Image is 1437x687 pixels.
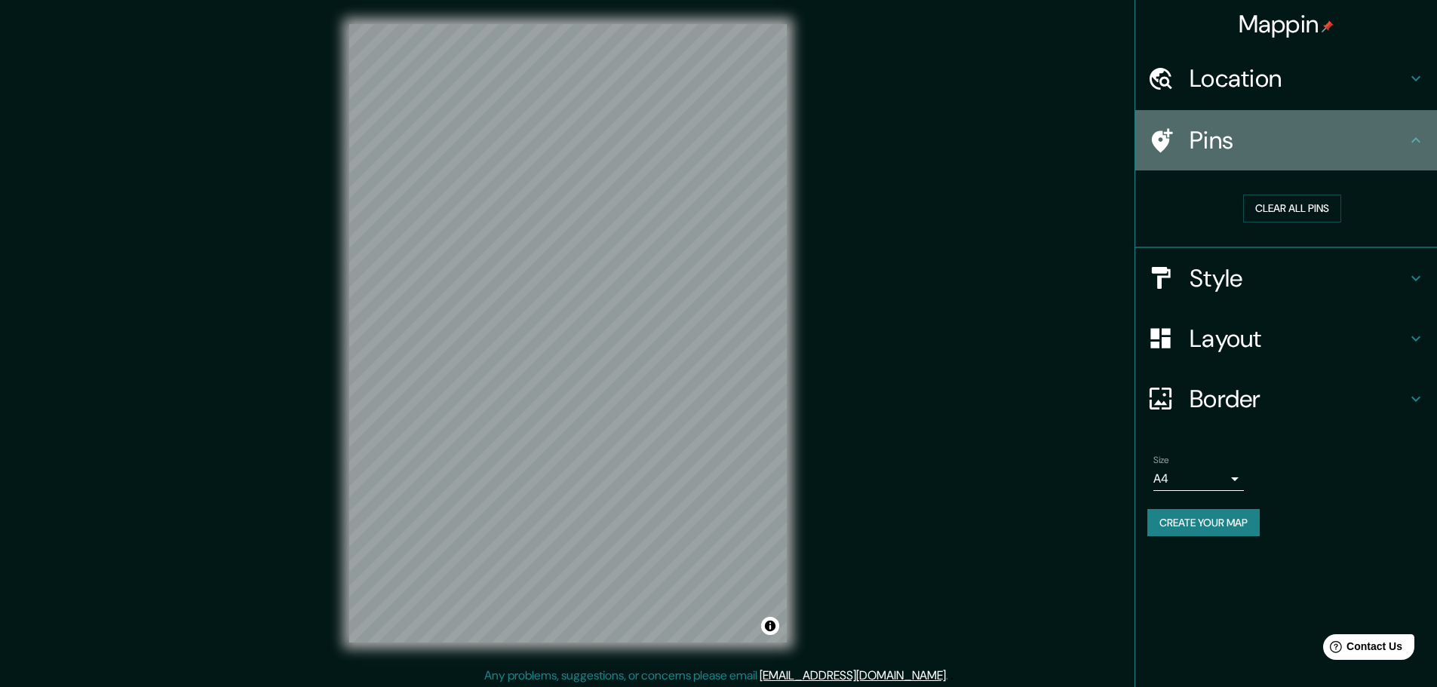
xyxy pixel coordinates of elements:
[761,617,779,635] button: Toggle attribution
[1243,195,1341,222] button: Clear all pins
[1190,384,1407,414] h4: Border
[1135,308,1437,369] div: Layout
[1147,509,1260,537] button: Create your map
[349,24,787,643] canvas: Map
[1190,125,1407,155] h4: Pins
[484,667,948,685] p: Any problems, suggestions, or concerns please email .
[1190,324,1407,354] h4: Layout
[1190,63,1407,94] h4: Location
[760,667,946,683] a: [EMAIL_ADDRESS][DOMAIN_NAME]
[950,667,953,685] div: .
[1135,248,1437,308] div: Style
[1239,9,1334,39] h4: Mappin
[1135,48,1437,109] div: Location
[1303,628,1420,670] iframe: Help widget launcher
[1135,369,1437,429] div: Border
[1153,467,1244,491] div: A4
[1135,110,1437,170] div: Pins
[1190,263,1407,293] h4: Style
[1153,453,1169,466] label: Size
[1322,20,1334,32] img: pin-icon.png
[948,667,950,685] div: .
